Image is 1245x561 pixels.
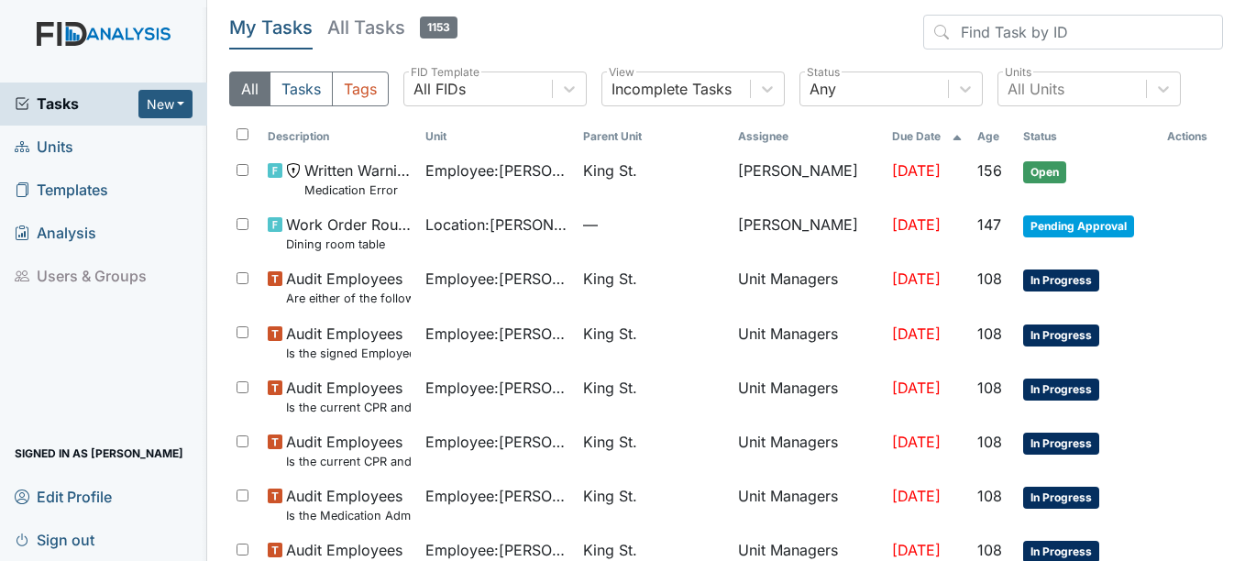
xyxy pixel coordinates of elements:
span: In Progress [1023,487,1099,509]
small: Are either of the following in the file? "Consumer Report Release Forms" and the "MVR Disclosure ... [286,290,411,307]
span: Work Order Routine Dining room table [286,214,411,253]
span: Employee : [PERSON_NAME] [425,159,568,181]
span: 1153 [420,16,457,38]
span: Audit Employees Is the current CPR and First Aid Training Certificate found in the file(2 years)? [286,431,411,470]
button: Tasks [270,71,333,106]
div: Type filter [229,71,389,106]
span: Analysis [15,219,96,247]
span: King St. [583,485,637,507]
small: Is the signed Employee Confidentiality Agreement in the file (HIPPA)? [286,345,411,362]
a: Tasks [15,93,138,115]
small: Medication Error [304,181,411,199]
span: King St. [583,539,637,561]
span: King St. [583,431,637,453]
span: In Progress [1023,433,1099,455]
small: Is the Medication Administration certificate found in the file? [286,507,411,524]
th: Toggle SortBy [970,121,1015,152]
span: 108 [977,541,1002,559]
input: Toggle All Rows Selected [237,128,248,140]
span: [DATE] [892,269,941,288]
span: [DATE] [892,541,941,559]
button: New [138,90,193,118]
span: [DATE] [892,324,941,343]
span: In Progress [1023,324,1099,346]
td: [PERSON_NAME] [731,206,886,260]
h5: All Tasks [327,15,457,40]
span: Signed in as [PERSON_NAME] [15,439,183,467]
span: Audit Employees Is the signed Employee Confidentiality Agreement in the file (HIPPA)? [286,323,411,362]
td: Unit Managers [731,423,886,478]
span: [DATE] [892,433,941,451]
span: Edit Profile [15,482,112,511]
th: Assignee [731,121,886,152]
span: Employee : [PERSON_NAME], Uniququa [425,431,568,453]
span: In Progress [1023,269,1099,291]
div: Any [810,78,836,100]
th: Toggle SortBy [1016,121,1160,152]
h5: My Tasks [229,15,313,40]
span: 108 [977,487,1002,505]
span: 108 [977,433,1002,451]
span: Audit Employees Are either of the following in the file? "Consumer Report Release Forms" and the ... [286,268,411,307]
div: Incomplete Tasks [611,78,732,100]
span: Written Warning Medication Error [304,159,411,199]
span: Sign out [15,525,94,554]
div: All FIDs [413,78,466,100]
span: Open [1023,161,1066,183]
span: 147 [977,215,1001,234]
th: Actions [1160,121,1223,152]
th: Toggle SortBy [576,121,731,152]
span: 108 [977,324,1002,343]
th: Toggle SortBy [418,121,576,152]
div: All Units [1008,78,1064,100]
span: [DATE] [892,379,941,397]
span: Audit Employees Is the current CPR and First Aid Training Certificate found in the file(2 years)? [286,377,411,416]
span: King St. [583,159,637,181]
span: Employee : [PERSON_NAME], Uniququa [425,539,568,561]
button: Tags [332,71,389,106]
span: Employee : [PERSON_NAME] [425,377,568,399]
span: 108 [977,269,1002,288]
small: Is the current CPR and First Aid Training Certificate found in the file(2 years)? [286,399,411,416]
span: 156 [977,161,1002,180]
td: Unit Managers [731,315,886,369]
td: Unit Managers [731,369,886,423]
span: [DATE] [892,161,941,180]
span: In Progress [1023,379,1099,401]
td: [PERSON_NAME] [731,152,886,206]
span: Units [15,133,73,161]
button: All [229,71,270,106]
span: King St. [583,268,637,290]
span: Employee : [PERSON_NAME], Uniququa [425,485,568,507]
th: Toggle SortBy [260,121,418,152]
small: Is the current CPR and First Aid Training Certificate found in the file(2 years)? [286,453,411,470]
th: Toggle SortBy [885,121,970,152]
span: — [583,214,723,236]
span: Audit Employees Is the Medication Administration certificate found in the file? [286,485,411,524]
span: Employee : [PERSON_NAME] [425,323,568,345]
span: Pending Approval [1023,215,1134,237]
span: Employee : [PERSON_NAME] [425,268,568,290]
small: Dining room table [286,236,411,253]
span: 108 [977,379,1002,397]
span: [DATE] [892,215,941,234]
span: [DATE] [892,487,941,505]
span: Location : [PERSON_NAME] [425,214,568,236]
input: Find Task by ID [923,15,1223,49]
td: Unit Managers [731,478,886,532]
span: King St. [583,377,637,399]
td: Unit Managers [731,260,886,314]
span: Templates [15,176,108,204]
span: King St. [583,323,637,345]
